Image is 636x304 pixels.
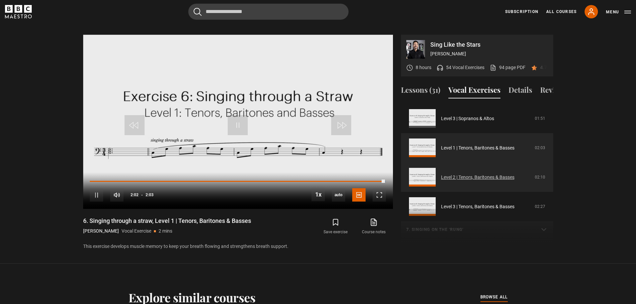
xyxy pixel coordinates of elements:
[441,174,514,181] a: Level 2 | Tenors, Baritones & Basses
[83,35,393,209] video-js: Video Player
[311,188,325,201] button: Playback Rate
[122,228,151,235] p: Vocal Exercise
[352,188,366,202] button: Captions
[441,115,494,122] a: Level 3 | Sopranos & Altos
[90,181,386,182] div: Progress Bar
[83,217,251,225] h1: 6. Singing through a straw, Level 1 | Tenors, Baritones & Basses
[159,228,172,235] p: 2 mins
[194,8,202,16] button: Submit the search query
[540,84,582,98] button: Reviews (60)
[430,42,548,48] p: Sing Like the Stars
[131,189,139,201] span: 2:02
[83,228,119,235] p: [PERSON_NAME]
[332,188,345,202] div: Current quality: 720p
[401,84,440,98] button: Lessons (31)
[188,4,349,20] input: Search
[5,5,32,18] svg: BBC Maestro
[546,9,577,15] a: All Courses
[448,84,500,98] button: Vocal Exercises
[508,84,532,98] button: Details
[446,64,484,71] p: 54 Vocal Exercises
[441,203,514,210] a: Level 3 | Tenors, Baritones & Basses
[373,188,386,202] button: Fullscreen
[316,217,355,236] button: Save exercise
[606,9,631,15] button: Toggle navigation
[332,188,345,202] span: auto
[490,64,525,71] a: 94 page PDF
[141,193,143,197] span: -
[110,188,124,202] button: Mute
[90,188,103,202] button: Pause
[83,243,393,250] p: This exercise develops muscle memory to keep your breath flowing and strengthens breath support.
[441,144,514,151] a: Level 1 | Tenors, Baritones & Basses
[505,9,538,15] a: Subscription
[416,64,431,71] p: 8 hours
[355,217,393,236] a: Course notes
[480,294,508,301] a: browse all
[146,189,154,201] span: 2:03
[430,50,548,57] p: [PERSON_NAME]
